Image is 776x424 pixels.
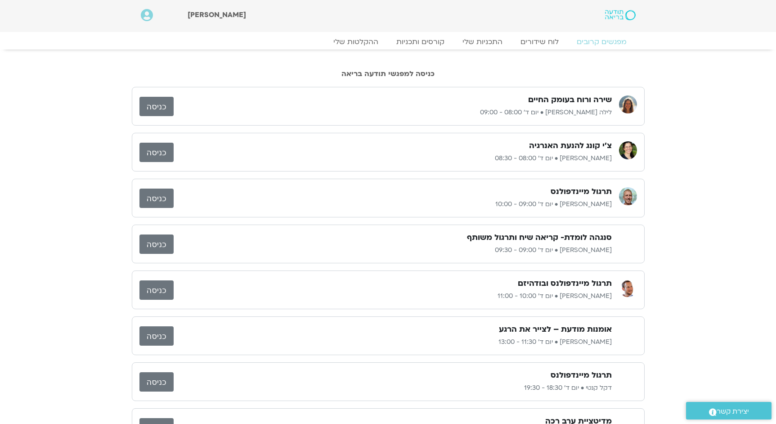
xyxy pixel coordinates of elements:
[174,291,612,302] p: [PERSON_NAME] • יום ד׳ 10:00 - 11:00
[139,280,174,300] a: כניסה
[324,37,387,46] a: ההקלטות שלי
[619,279,637,297] img: רון כהנא
[139,326,174,346] a: כניסה
[174,153,612,164] p: [PERSON_NAME] • יום ד׳ 08:00 - 08:30
[619,95,637,113] img: לילה קמחי
[174,199,612,210] p: [PERSON_NAME] • יום ד׳ 09:00 - 10:00
[141,37,636,46] nav: Menu
[528,95,612,105] h3: שירה ורוח בעומק החיים
[174,383,612,393] p: דקל קנטי • יום ד׳ 18:30 - 19:30
[139,143,174,162] a: כניסה
[619,371,637,389] img: דקל קנטי
[518,278,612,289] h3: תרגול מיינדפולנס ובודהיזם
[529,140,612,151] h3: צ'י קונג להנעת האנרגיה
[139,235,174,254] a: כניסה
[174,245,612,256] p: [PERSON_NAME] • יום ד׳ 09:00 - 09:30
[174,107,612,118] p: לילה [PERSON_NAME] • יום ד׳ 08:00 - 09:00
[139,189,174,208] a: כניסה
[619,141,637,159] img: רונית מלכין
[551,370,612,381] h3: תרגול מיינדפולנס
[188,10,246,20] span: [PERSON_NAME]
[551,186,612,197] h3: תרגול מיינדפולנס
[139,97,174,116] a: כניסה
[619,233,637,251] img: דקל קנטי
[139,372,174,392] a: כניסה
[467,232,612,243] h3: סנגהה לומדת- קריאה שיח ותרגול משותף
[387,37,453,46] a: קורסים ותכניות
[686,402,772,419] a: יצירת קשר
[619,325,637,343] img: דורית טייכמן
[568,37,636,46] a: מפגשים קרובים
[453,37,511,46] a: התכניות שלי
[717,406,749,418] span: יצירת קשר
[132,70,645,78] h2: כניסה למפגשי תודעה בריאה
[619,187,637,205] img: ניב אידלמן
[174,337,612,347] p: [PERSON_NAME] • יום ד׳ 11:30 - 13:00
[511,37,568,46] a: לוח שידורים
[499,324,612,335] h3: אומנות מודעת – לצייר את הרגע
